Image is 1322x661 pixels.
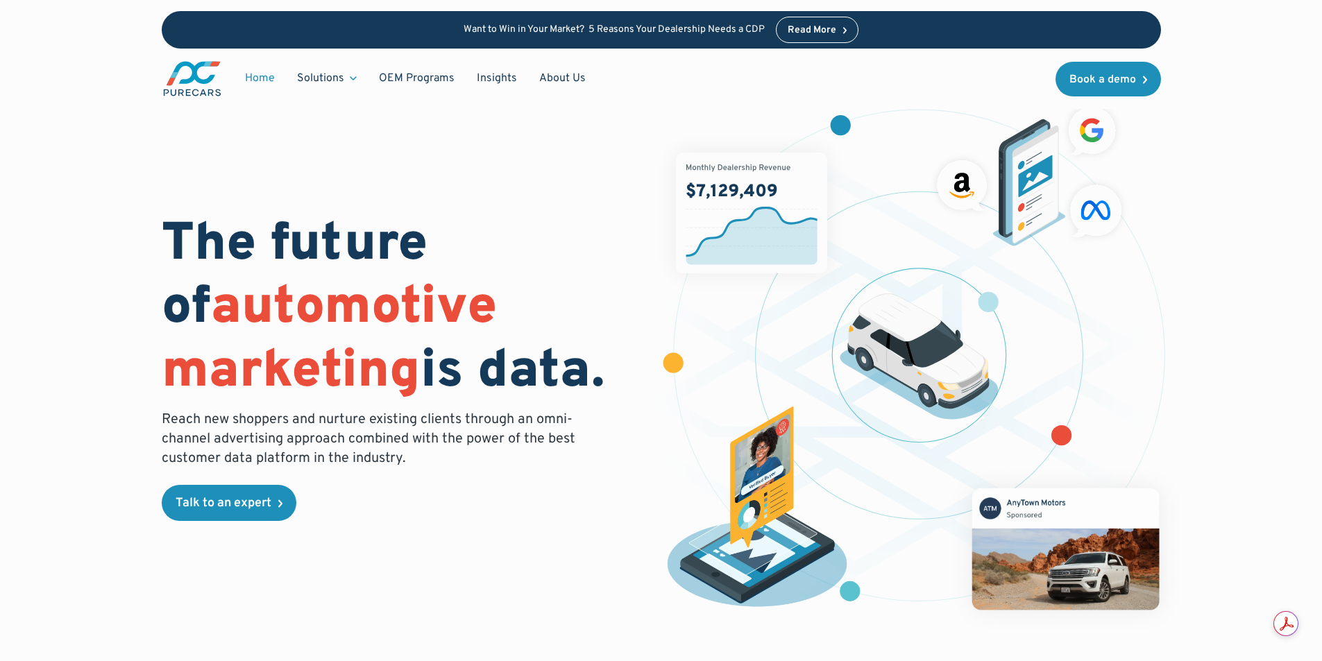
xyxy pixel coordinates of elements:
div: Solutions [286,65,368,92]
p: Want to Win in Your Market? 5 Reasons Your Dealership Needs a CDP [464,24,765,36]
a: Home [234,65,286,92]
div: Book a demo [1069,74,1136,85]
img: mockup of facebook post [946,462,1185,635]
div: Read More [788,26,836,35]
div: Solutions [297,71,344,86]
a: Book a demo [1056,62,1161,96]
img: chart showing monthly dealership revenue of $7m [676,153,827,273]
a: About Us [528,65,597,92]
img: ads on social media and advertising partners [930,100,1129,246]
img: persona of a buyer [654,406,861,613]
h1: The future of is data. [162,214,645,404]
a: Insights [466,65,528,92]
a: main [162,60,223,98]
p: Reach new shoppers and nurture existing clients through an omni-channel advertising approach comb... [162,410,584,468]
a: OEM Programs [368,65,466,92]
a: Talk to an expert [162,485,296,521]
div: Talk to an expert [176,497,271,510]
img: purecars logo [162,60,223,98]
a: Read More [776,17,859,43]
span: automotive marketing [162,275,497,405]
img: illustration of a vehicle [840,293,999,420]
